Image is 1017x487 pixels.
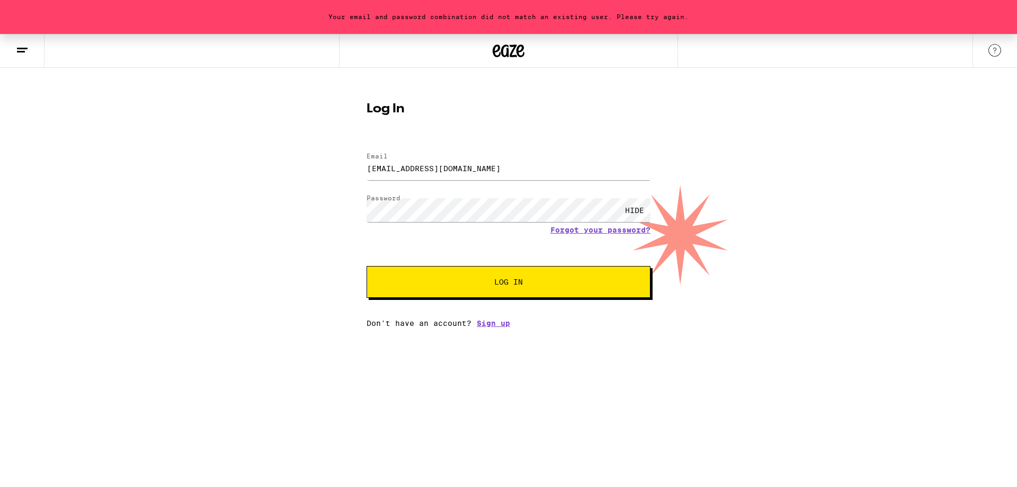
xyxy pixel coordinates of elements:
[477,319,510,327] a: Sign up
[367,153,388,160] label: Email
[6,7,76,16] span: Hi. Need any help?
[367,103,650,116] h1: Log In
[494,278,523,286] span: Log In
[619,198,650,222] div: HIDE
[367,194,400,201] label: Password
[367,266,650,298] button: Log In
[367,319,650,327] div: Don't have an account?
[550,226,650,234] a: Forgot your password?
[367,156,650,180] input: Email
